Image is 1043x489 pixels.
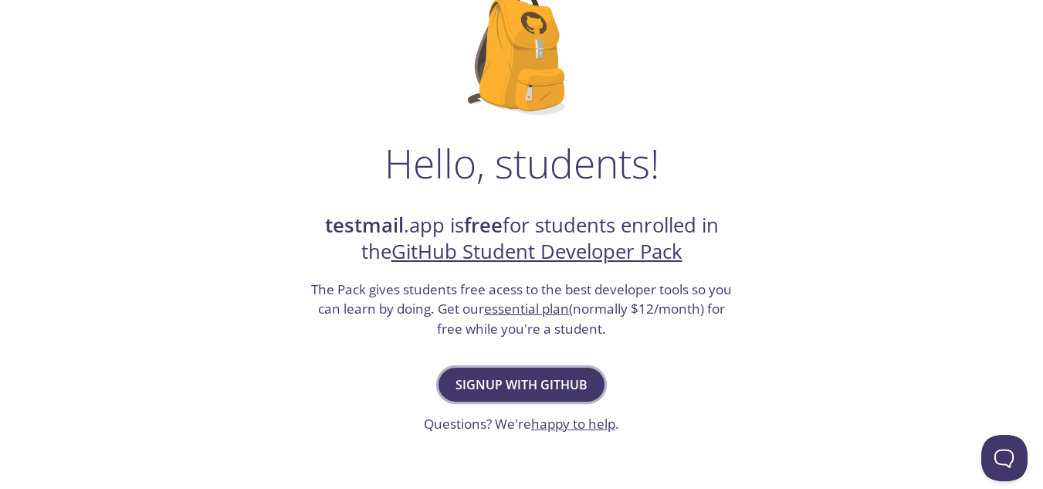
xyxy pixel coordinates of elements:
[391,238,682,265] a: GitHub Student Developer Pack
[981,435,1028,481] iframe: Help Scout Beacon - Open
[310,280,734,339] h3: The Pack gives students free acess to the best developer tools so you can learn by doing. Get our...
[531,415,615,433] a: happy to help
[325,212,404,239] strong: testmail
[439,368,604,402] button: Signup with GitHub
[464,212,503,239] strong: free
[310,212,734,266] h2: .app is for students enrolled in the
[484,300,569,318] a: essential plan
[455,374,588,396] span: Signup with GitHub
[384,140,659,186] h1: Hello, students!
[424,414,619,434] h3: Questions? We're .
